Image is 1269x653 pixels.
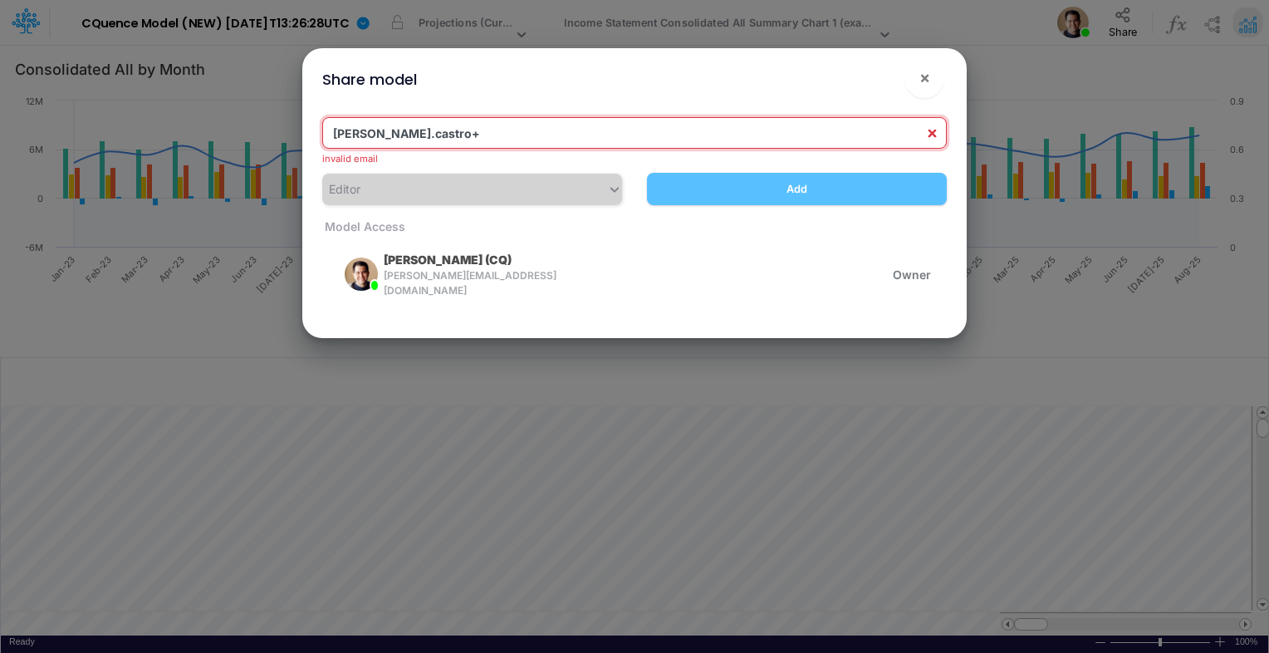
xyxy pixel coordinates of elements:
[919,67,930,87] span: ×
[384,268,570,298] span: [PERSON_NAME][EMAIL_ADDRESS][DOMAIN_NAME]
[322,117,947,149] input: Invite user by email
[904,58,944,98] button: Close
[322,152,947,166] div: invalid email
[893,266,931,283] span: Owner
[384,251,512,268] p: [PERSON_NAME] (CQ)
[322,68,417,91] div: Share model
[322,219,405,233] span: Model Access
[345,258,378,291] img: rounded user avatar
